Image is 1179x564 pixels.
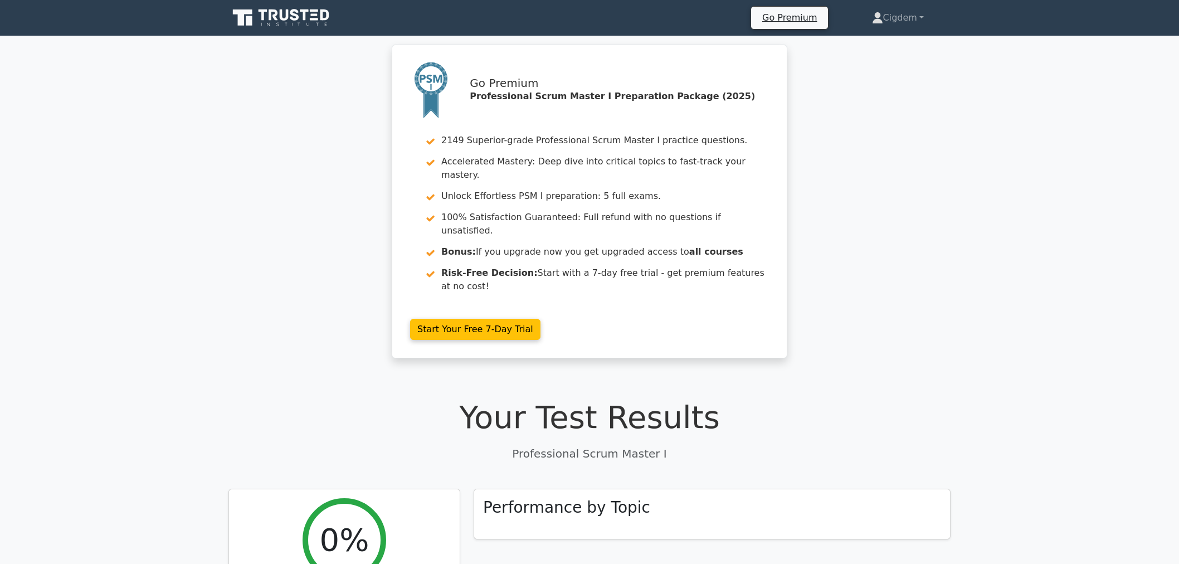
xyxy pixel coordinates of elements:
p: Professional Scrum Master I [228,445,951,462]
a: Start Your Free 7-Day Trial [410,319,540,340]
a: Cigdem [845,7,951,29]
h1: Your Test Results [228,398,951,436]
a: Go Premium [756,10,824,25]
h2: 0% [320,521,369,558]
h3: Performance by Topic [483,498,650,517]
